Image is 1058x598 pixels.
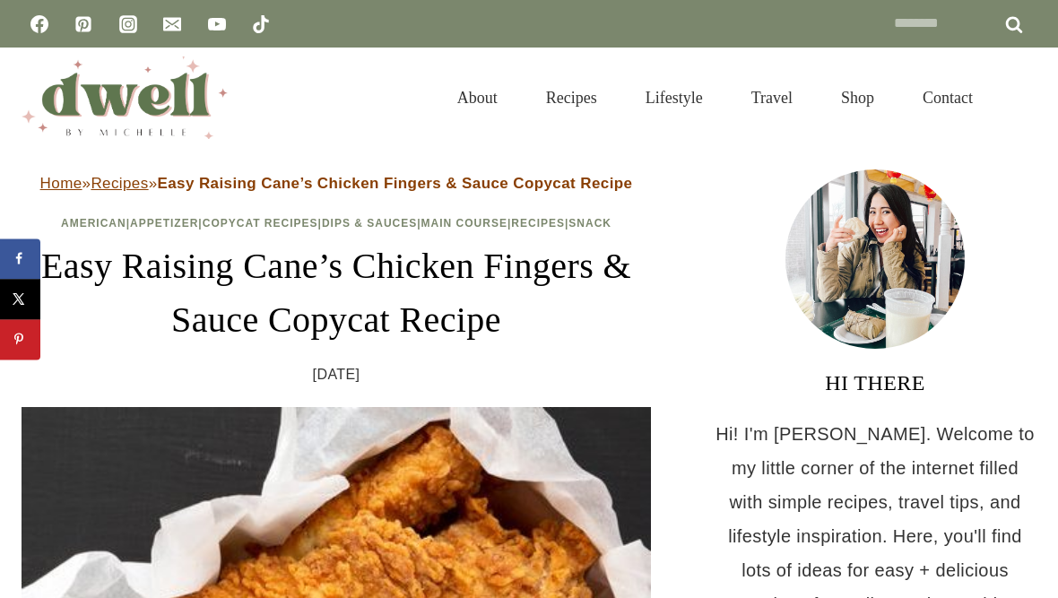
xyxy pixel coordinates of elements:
[727,66,817,129] a: Travel
[433,66,997,129] nav: Primary Navigation
[714,367,1036,399] h3: HI THERE
[817,66,898,129] a: Shop
[421,217,507,230] a: Main Course
[621,66,727,129] a: Lifestyle
[22,239,651,347] h1: Easy Raising Cane’s Chicken Fingers & Sauce Copycat Recipe
[157,175,632,192] strong: Easy Raising Cane’s Chicken Fingers & Sauce Copycat Recipe
[61,217,126,230] a: American
[65,6,101,42] a: Pinterest
[40,175,633,192] span: » »
[22,6,57,42] a: Facebook
[313,361,360,388] time: [DATE]
[522,66,621,129] a: Recipes
[199,6,235,42] a: YouTube
[322,217,417,230] a: Dips & Sauces
[568,217,611,230] a: Snack
[61,217,611,230] span: | | | | | |
[243,6,279,42] a: TikTok
[22,56,228,139] img: DWELL by michelle
[40,175,82,192] a: Home
[433,66,522,129] a: About
[130,217,198,230] a: Appetizer
[154,6,190,42] a: Email
[203,217,318,230] a: Copycat Recipes
[110,6,146,42] a: Instagram
[898,66,997,129] a: Contact
[511,217,565,230] a: Recipes
[1006,82,1036,113] button: View Search Form
[91,175,148,192] a: Recipes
